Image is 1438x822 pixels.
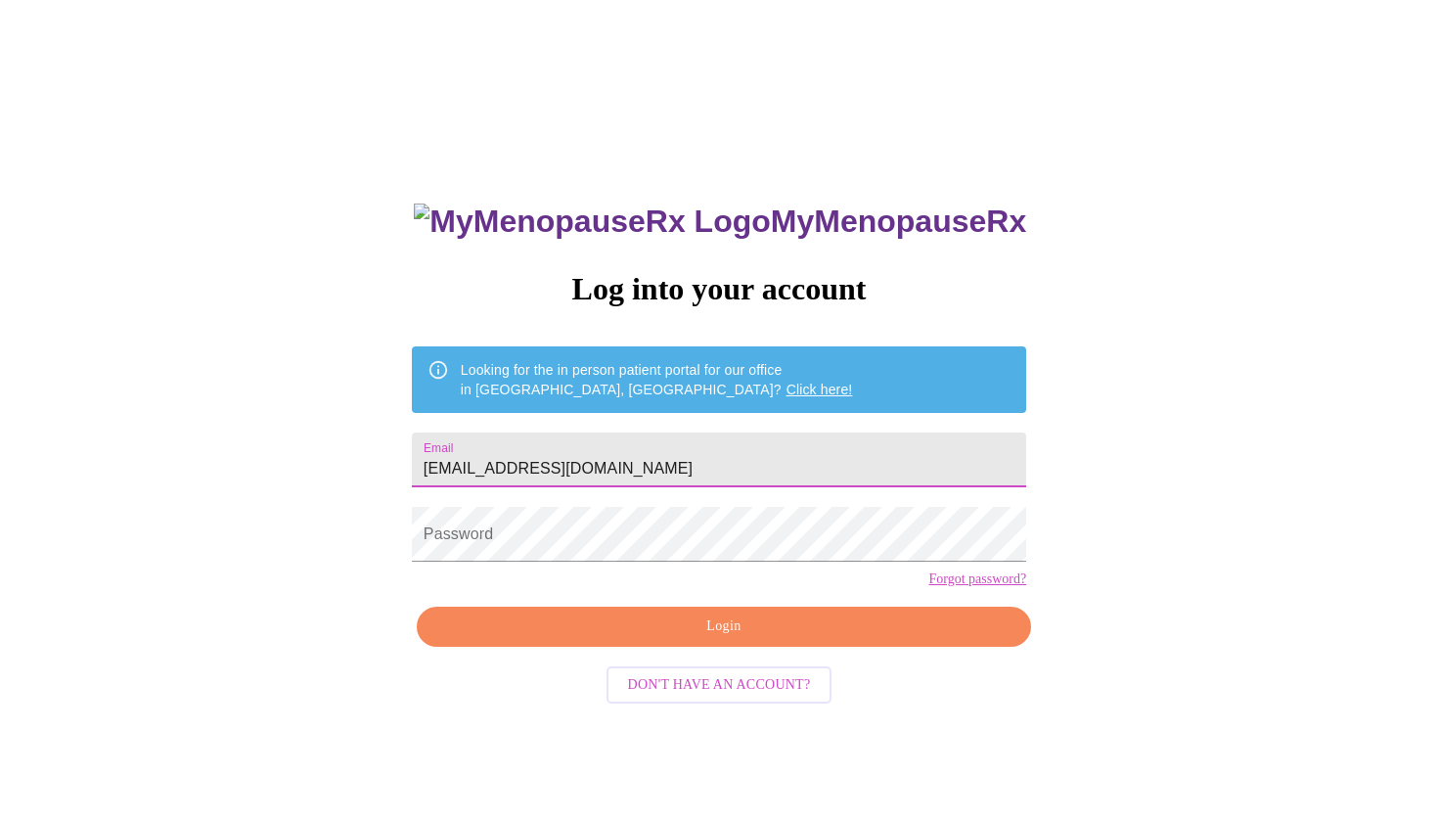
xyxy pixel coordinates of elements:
a: Forgot password? [928,571,1026,587]
img: MyMenopauseRx Logo [414,204,770,240]
a: Click here! [786,382,853,397]
div: Looking for the in person patient portal for our office in [GEOGRAPHIC_DATA], [GEOGRAPHIC_DATA]? [461,352,853,407]
a: Don't have an account? [602,674,837,691]
button: Don't have an account? [607,666,832,705]
button: Login [417,607,1031,647]
span: Don't have an account? [628,673,811,698]
span: Login [439,615,1009,639]
h3: Log into your account [412,271,1026,307]
h3: MyMenopauseRx [414,204,1026,240]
